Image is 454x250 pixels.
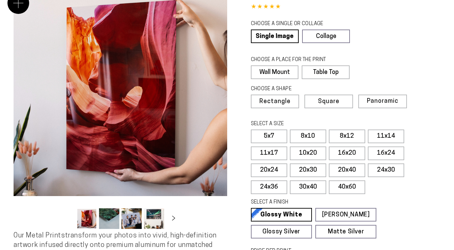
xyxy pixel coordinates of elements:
[315,208,376,222] a: [PERSON_NAME]
[259,99,291,105] span: Rectangle
[368,164,404,177] label: 24x30
[290,164,326,177] label: 20x30
[251,199,362,206] legend: SELECT A FINISH
[329,180,365,194] label: 40x60
[329,130,365,143] label: 8x12
[290,130,326,143] label: 8x10
[251,120,362,128] legend: SELECT A SIZE
[329,164,365,177] label: 20x40
[251,20,344,28] legend: CHOOSE A SINGLE OR COLLAGE
[77,208,97,229] button: Load image 1 in gallery view
[329,147,365,160] label: 16x20
[60,211,75,226] button: Slide left
[251,30,299,43] a: Single Image
[251,180,287,194] label: 24x36
[367,98,398,104] span: Panoramic
[302,30,350,43] a: Collage
[251,2,441,12] div: 4.85 out of 5.0 stars
[251,85,344,93] legend: CHOOSE A SHAPE
[315,225,376,238] a: Matte Silver
[251,164,287,177] label: 20x24
[251,65,299,79] label: Wall Mount
[99,208,119,229] button: Load image 2 in gallery view
[368,147,404,160] label: 16x24
[144,208,164,229] button: Load image 4 in gallery view
[318,99,339,105] span: Square
[251,225,312,238] a: Glossy Silver
[368,130,404,143] label: 11x14
[302,65,350,79] label: Table Top
[290,147,326,160] label: 10x20
[121,208,142,229] button: Load image 3 in gallery view
[166,211,181,226] button: Slide right
[290,180,326,194] label: 30x40
[251,208,312,222] a: Glossy White
[251,147,287,160] label: 11x17
[251,56,343,64] legend: CHOOSE A PLACE FOR THE PRINT
[251,130,287,143] label: 5x7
